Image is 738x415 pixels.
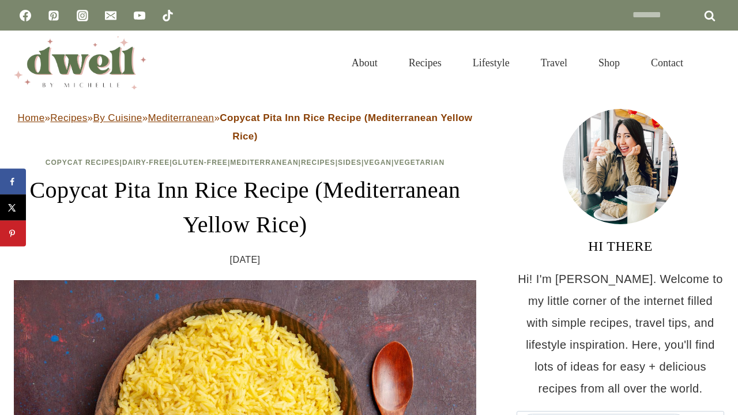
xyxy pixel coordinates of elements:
a: Vegetarian [394,159,445,167]
p: Hi! I'm [PERSON_NAME]. Welcome to my little corner of the internet filled with simple recipes, tr... [517,268,724,399]
a: Recipes [393,43,457,83]
strong: Copycat Pita Inn Rice Recipe (Mediterranean Yellow Rice) [220,112,472,142]
a: TikTok [156,4,179,27]
time: [DATE] [230,251,261,269]
a: Instagram [71,4,94,27]
nav: Primary Navigation [336,43,699,83]
span: » » » » [18,112,473,142]
a: Mediterranean [148,112,214,123]
a: Contact [635,43,699,83]
a: Shop [583,43,635,83]
h3: HI THERE [517,236,724,256]
button: View Search Form [705,53,724,73]
a: Home [18,112,45,123]
a: Gluten-Free [172,159,228,167]
a: Copycat Recipes [46,159,120,167]
a: Mediterranean [230,159,298,167]
a: Vegan [364,159,391,167]
a: Sides [338,159,362,167]
a: YouTube [128,4,151,27]
a: By Cuisine [93,112,142,123]
a: Recipes [301,159,336,167]
a: Email [99,4,122,27]
a: Lifestyle [457,43,525,83]
a: Pinterest [42,4,65,27]
a: Facebook [14,4,37,27]
a: About [336,43,393,83]
a: Recipes [50,112,87,123]
a: Dairy-Free [122,159,170,167]
img: DWELL by michelle [14,36,146,89]
span: | | | | | | | [46,159,445,167]
a: Travel [525,43,583,83]
h1: Copycat Pita Inn Rice Recipe (Mediterranean Yellow Rice) [14,173,476,242]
